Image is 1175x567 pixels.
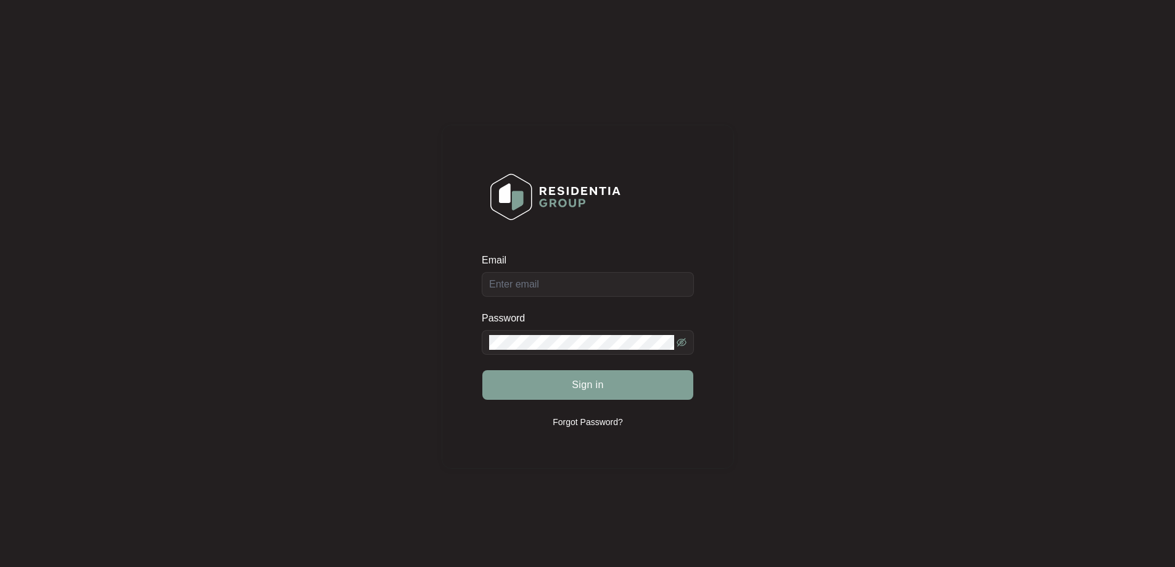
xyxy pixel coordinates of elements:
[482,312,534,325] label: Password
[572,378,604,392] span: Sign in
[553,416,623,428] p: Forgot Password?
[489,335,674,350] input: Password
[482,272,694,297] input: Email
[677,337,686,347] span: eye-invisible
[482,370,693,400] button: Sign in
[482,254,515,267] label: Email
[482,165,629,228] img: Login Logo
